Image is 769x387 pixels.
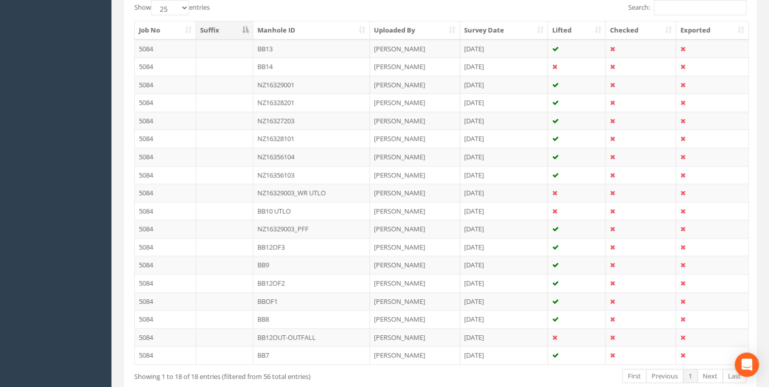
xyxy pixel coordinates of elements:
td: [PERSON_NAME] [370,202,460,220]
td: [DATE] [460,129,548,148]
td: 5084 [135,40,196,58]
td: 5084 [135,93,196,112]
td: 5084 [135,346,196,364]
td: BB8 [253,310,370,328]
th: Job No: activate to sort column ascending [135,21,196,40]
td: NZ16327203 [253,112,370,130]
th: Suffix: activate to sort column descending [196,21,253,40]
td: [PERSON_NAME] [370,328,460,346]
td: [DATE] [460,148,548,166]
td: [PERSON_NAME] [370,76,460,94]
td: [PERSON_NAME] [370,129,460,148]
td: BB13 [253,40,370,58]
td: NZ16329003_PFF [253,220,370,238]
th: Uploaded By: activate to sort column ascending [370,21,460,40]
td: NZ16329003_WR UTLO [253,184,370,202]
td: NZ16328101 [253,129,370,148]
div: Open Intercom Messenger [735,353,759,377]
td: [DATE] [460,112,548,130]
a: Next [697,369,723,383]
td: [PERSON_NAME] [370,256,460,274]
td: [DATE] [460,310,548,328]
td: [PERSON_NAME] [370,220,460,238]
a: First [622,369,646,383]
td: 5084 [135,292,196,310]
td: BB10 UTLO [253,202,370,220]
td: 5084 [135,310,196,328]
td: [PERSON_NAME] [370,40,460,58]
td: 5084 [135,202,196,220]
a: Previous [646,369,683,383]
td: [DATE] [460,220,548,238]
td: [DATE] [460,166,548,184]
a: Last [722,369,746,383]
td: 5084 [135,328,196,346]
td: [DATE] [460,328,548,346]
td: [DATE] [460,238,548,256]
td: 5084 [135,166,196,184]
td: [PERSON_NAME] [370,274,460,292]
td: BB7 [253,346,370,364]
td: 5084 [135,274,196,292]
td: BB9 [253,256,370,274]
td: [PERSON_NAME] [370,166,460,184]
td: [DATE] [460,184,548,202]
th: Checked: activate to sort column ascending [605,21,676,40]
td: NZ16356104 [253,148,370,166]
td: 5084 [135,112,196,130]
td: 5084 [135,220,196,238]
td: BB12OF2 [253,274,370,292]
td: NZ16329001 [253,76,370,94]
td: BBOF1 [253,292,370,310]
td: BB12OUT-OUTFALL [253,328,370,346]
td: [DATE] [460,57,548,76]
td: 5084 [135,256,196,274]
td: 5084 [135,148,196,166]
td: [PERSON_NAME] [370,184,460,202]
td: 5084 [135,184,196,202]
td: [DATE] [460,292,548,310]
td: [DATE] [460,202,548,220]
td: BB12OF3 [253,238,370,256]
td: 5084 [135,57,196,76]
td: [DATE] [460,346,548,364]
td: [PERSON_NAME] [370,310,460,328]
td: [PERSON_NAME] [370,148,460,166]
td: [DATE] [460,274,548,292]
td: [PERSON_NAME] [370,93,460,112]
td: [DATE] [460,256,548,274]
div: Showing 1 to 18 of 18 entries (filtered from 56 total entries) [134,368,380,381]
td: [PERSON_NAME] [370,292,460,310]
td: 5084 [135,129,196,148]
td: BB14 [253,57,370,76]
td: NZ16356103 [253,166,370,184]
th: Manhole ID: activate to sort column ascending [253,21,370,40]
td: 5084 [135,76,196,94]
td: [DATE] [460,76,548,94]
td: [PERSON_NAME] [370,57,460,76]
td: NZ16328201 [253,93,370,112]
th: Lifted: activate to sort column ascending [548,21,605,40]
th: Survey Date: activate to sort column ascending [460,21,548,40]
a: 1 [683,369,698,383]
td: [PERSON_NAME] [370,112,460,130]
td: [PERSON_NAME] [370,346,460,364]
th: Exported: activate to sort column ascending [676,21,748,40]
td: 5084 [135,238,196,256]
td: [DATE] [460,40,548,58]
td: [PERSON_NAME] [370,238,460,256]
td: [DATE] [460,93,548,112]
